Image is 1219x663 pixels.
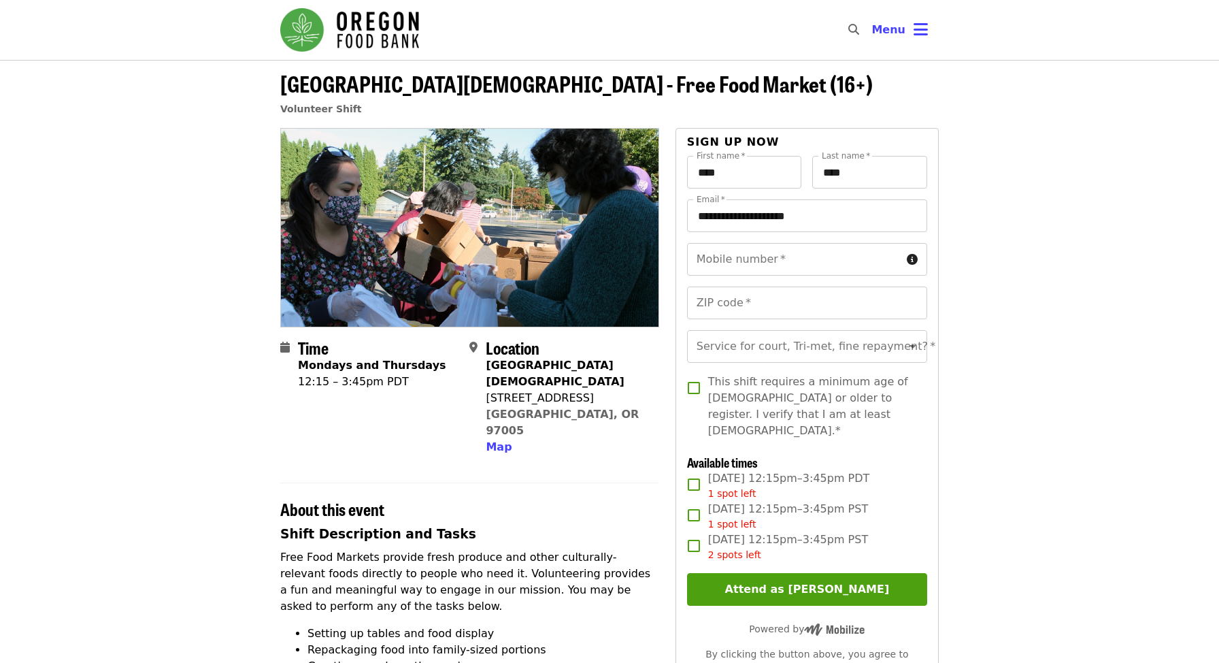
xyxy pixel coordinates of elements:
[914,20,928,39] i: bars icon
[907,253,918,266] i: circle-info icon
[687,453,758,471] span: Available times
[822,152,870,160] label: Last name
[804,624,865,636] img: Powered by Mobilize
[697,152,746,160] label: First name
[867,14,878,46] input: Search
[708,488,756,499] span: 1 spot left
[708,532,868,562] span: [DATE] 12:15pm–3:45pm PST
[298,336,329,359] span: Time
[708,374,916,439] span: This shift requires a minimum age of [DEMOGRAPHIC_DATA] or older to register. I verify that I am ...
[871,23,905,36] span: Menu
[307,642,659,658] li: Repackaging food into family-sized portions
[280,341,290,354] i: calendar icon
[708,470,870,501] span: [DATE] 12:15pm–3:45pm PDT
[687,287,927,319] input: ZIP code
[486,390,648,406] div: [STREET_ADDRESS]
[280,525,659,544] h3: Shift Description and Tasks
[280,67,873,99] span: [GEOGRAPHIC_DATA][DEMOGRAPHIC_DATA] - Free Food Market (16+)
[280,549,659,615] p: Free Food Markets provide fresh produce and other culturally-relevant foods directly to people wh...
[861,14,939,46] button: Toggle account menu
[298,374,446,390] div: 12:15 – 3:45pm PDT
[307,626,659,642] li: Setting up tables and food display
[280,8,419,52] img: Oregon Food Bank - Home
[469,341,478,354] i: map-marker-alt icon
[687,156,802,189] input: First name
[281,129,658,326] img: Beaverton First United Methodist Church - Free Food Market (16+) organized by Oregon Food Bank
[687,199,927,232] input: Email
[687,243,901,276] input: Mobile number
[749,624,865,634] span: Powered by
[697,195,725,204] label: Email
[298,359,446,372] strong: Mondays and Thursdays
[903,337,922,356] button: Open
[486,408,639,437] a: [GEOGRAPHIC_DATA], OR 97005
[708,501,868,532] span: [DATE] 12:15pm–3:45pm PST
[280,103,362,114] a: Volunteer Shift
[687,135,780,148] span: Sign up now
[687,573,927,606] button: Attend as [PERSON_NAME]
[848,23,859,36] i: search icon
[486,359,624,388] strong: [GEOGRAPHIC_DATA][DEMOGRAPHIC_DATA]
[280,497,384,521] span: About this event
[708,519,756,530] span: 1 spot left
[486,336,539,359] span: Location
[486,440,512,453] span: Map
[486,439,512,455] button: Map
[812,156,927,189] input: Last name
[708,549,761,560] span: 2 spots left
